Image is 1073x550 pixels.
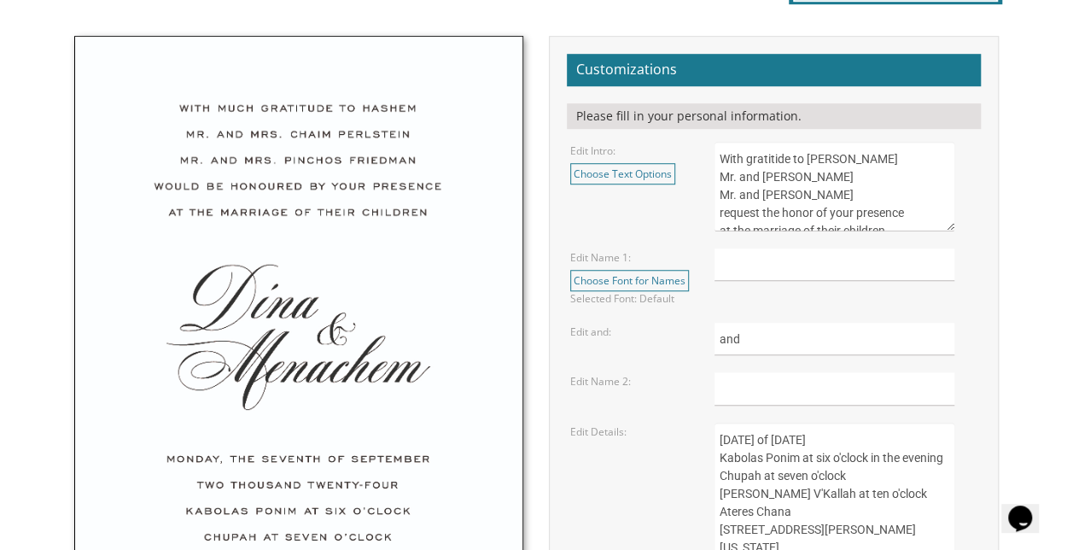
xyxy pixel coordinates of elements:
[567,103,981,129] div: Please fill in your personal information.
[567,54,981,86] h2: Customizations
[570,270,689,291] a: Choose Font for Names
[570,250,631,265] label: Edit Name 1:
[570,374,631,389] label: Edit Name 2:
[570,325,611,339] label: Edit and:
[570,291,689,306] div: Selected Font: Default
[1001,482,1056,533] iframe: chat widget
[570,163,675,184] a: Choose Text Options
[570,424,627,439] label: Edit Details:
[714,142,953,231] textarea: Mr. and [PERSON_NAME] Mr. and [PERSON_NAME] request the honor of your presence at the marriage of...
[570,143,615,158] label: Edit Intro:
